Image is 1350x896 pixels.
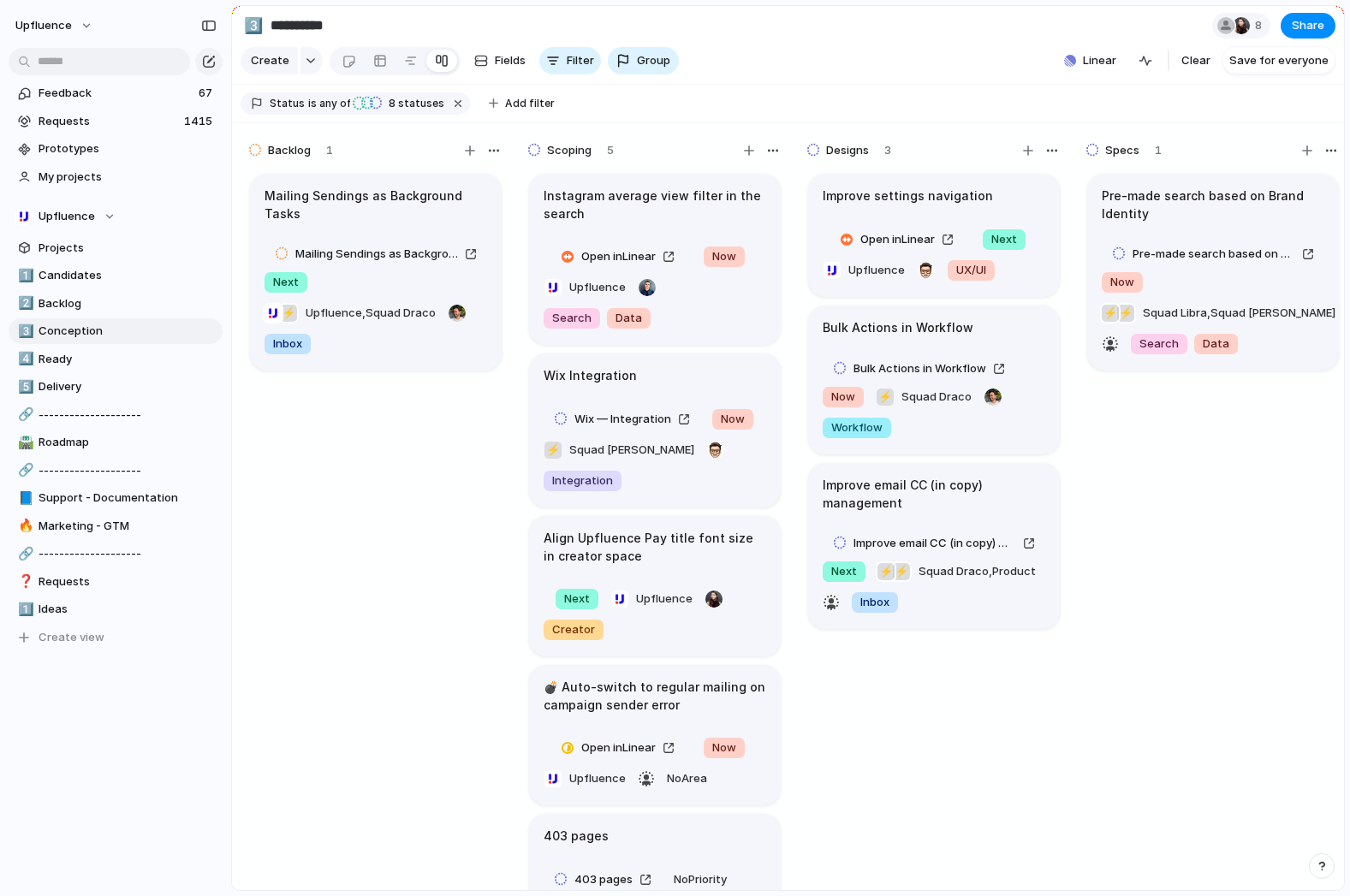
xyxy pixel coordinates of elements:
button: Upfluence [9,204,223,229]
span: 8 [1255,17,1267,34]
div: Improve settings navigationOpen inLinearNextUpfluenceUX/UI [808,174,1060,297]
button: ❓ [15,573,33,590]
span: Open in Linear [581,248,656,265]
button: 🔗 [15,406,33,424]
span: Squad Draco , Product [919,563,1036,580]
div: 4️⃣ [18,349,30,369]
h1: 💣 Auto-switch to regular mailing on campaign sender error [544,678,766,714]
a: 1️⃣Ideas [9,596,223,622]
span: Open in Linear [860,231,935,248]
span: Status [270,96,305,111]
button: Create [241,47,298,74]
span: Upfluence [569,279,626,296]
button: 8 statuses [352,94,448,113]
span: Marketing - GTM [39,518,217,535]
div: 🔥Marketing - GTM [9,513,223,539]
a: My projects [9,164,223,190]
a: 3️⃣Conception [9,318,223,344]
a: Open inLinear [550,246,685,268]
span: Designs [826,142,869,159]
span: Next [991,231,1017,248]
button: 2️⃣ [15,295,33,312]
span: Upfluence [636,590,693,608]
a: 🔗-------------------- [9,541,223,567]
button: Filter [539,47,601,74]
span: Inbox [273,335,302,353]
button: Creator [539,616,608,644]
div: 🛣️ [18,433,30,453]
button: isany of [305,94,354,113]
span: Add filter [505,96,555,111]
span: 1 [326,142,333,159]
span: Improve email CC (in copy) management [853,535,1016,552]
span: Requests [39,573,217,590]
a: Pre-made search based on Brand Identity [1102,243,1324,265]
span: UX/UI [956,262,986,279]
button: Next [551,585,603,613]
button: UX/UI [943,257,999,284]
h1: Bulk Actions in Workflow [823,318,973,337]
a: 1️⃣Candidates [9,263,223,288]
span: Share [1292,17,1324,34]
div: 🔗 [18,460,30,480]
h1: Improve settings navigation [823,187,993,205]
h1: Mailing Sendings as Background Tasks [265,187,487,223]
span: 67 [199,85,216,102]
button: Integration [539,467,626,495]
span: No Area [667,771,707,785]
span: Requests [39,113,179,130]
span: Fields [495,52,526,69]
span: any of [317,96,350,111]
button: Group [608,47,679,74]
a: 🔗-------------------- [9,402,223,428]
span: -------------------- [39,406,217,424]
button: Linear [1057,48,1123,74]
button: Next [978,226,1030,253]
button: 3️⃣ [15,323,33,340]
span: Upfluence [39,208,95,225]
span: Filter [567,52,594,69]
a: Projects [9,235,223,261]
span: Inbox [860,594,889,611]
a: ❓Requests [9,569,223,595]
button: 3️⃣ [240,12,267,39]
div: 📘 [18,489,30,508]
button: 1️⃣ [15,601,33,618]
span: 403 pages [574,871,633,888]
div: ⚡ [1117,305,1134,322]
a: 403 pages [544,869,662,891]
div: 📘Support - Documentation [9,485,223,511]
button: 5️⃣ [15,378,33,395]
span: Pre-made search based on Brand Identity [1133,246,1295,263]
div: 3️⃣ [18,322,30,341]
button: Upfluence [606,585,697,613]
button: Now [1097,269,1147,296]
h1: Align Upfluence Pay title font size in creator space [544,529,766,565]
div: ⚡ [877,389,894,406]
div: 2️⃣Backlog [9,291,223,317]
button: ⚡Upfluence,Squad Draco [260,300,440,327]
a: Prototypes [9,136,223,162]
button: Now [708,406,758,433]
a: 4️⃣Ready [9,347,223,372]
span: Creator [552,621,595,638]
span: Ideas [39,601,217,618]
span: Scoping [547,142,592,159]
button: Upfluence [8,12,102,39]
div: ⚡ [1102,305,1119,322]
span: Workflow [831,419,883,436]
div: Instagram average view filter in the searchOpen inLinearNowUpfluenceSearchData [529,174,781,345]
h1: Pre-made search based on Brand Identity [1102,187,1324,223]
span: Search [1139,335,1179,353]
button: NoPriority [669,866,731,893]
span: Next [273,274,299,291]
span: Upfluence , Squad Draco [306,305,436,322]
a: 🔗-------------------- [9,458,223,484]
div: Align Upfluence Pay title font size in creator spaceNextUpfluenceCreator [529,516,781,656]
div: 5️⃣ [18,377,30,397]
span: Now [1110,274,1134,291]
div: ❓ [18,572,30,591]
span: Roadmap [39,434,217,451]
